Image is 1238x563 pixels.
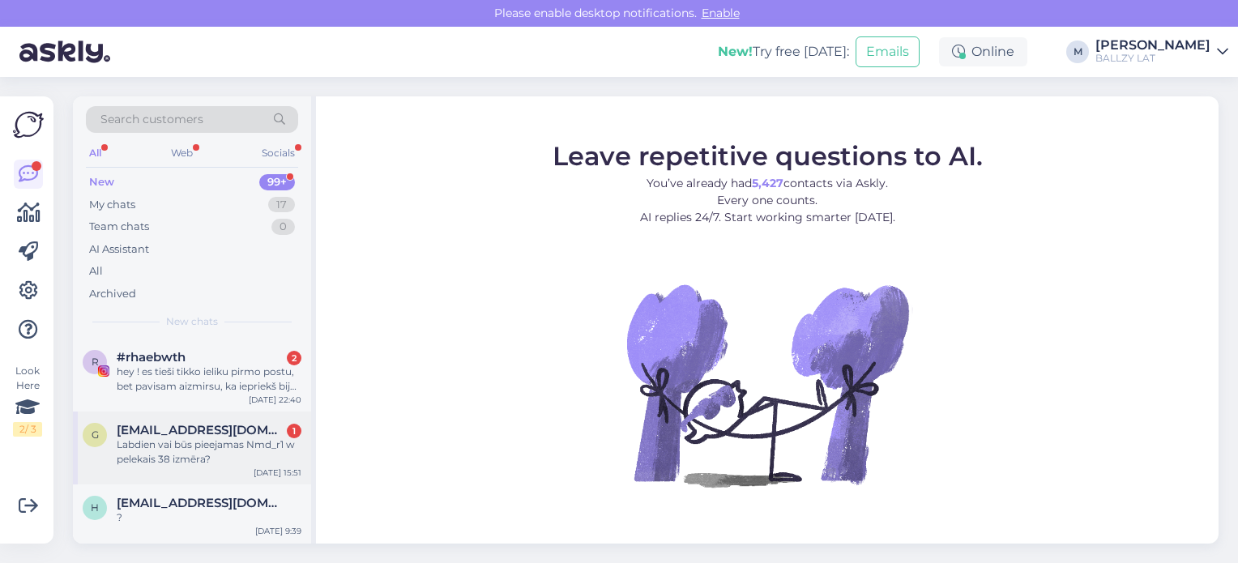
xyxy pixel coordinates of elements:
span: greta.liva2003@gmail.com [117,423,285,437]
div: [PERSON_NAME] [1095,39,1210,52]
div: 0 [271,219,295,235]
span: hell_pastor@inbox.lv [117,496,285,510]
div: [DATE] 15:51 [254,467,301,479]
span: Leave repetitive questions to AI. [553,140,983,172]
span: #rhaebwth [117,350,186,365]
img: No Chat active [621,239,913,531]
b: 5,427 [752,176,783,190]
div: BALLZY LAT [1095,52,1210,65]
span: g [92,429,99,441]
span: r [92,356,99,368]
div: All [86,143,105,164]
b: New! [718,44,753,59]
span: Enable [697,6,745,20]
div: ? [117,510,301,525]
div: New [89,174,114,190]
div: 2 [287,351,301,365]
div: Labdien vai būs pieejamas Nmd_r1 w pelekais 38 izmēra? [117,437,301,467]
span: New chats [166,314,218,329]
div: 1 [287,424,301,438]
div: Socials [258,143,298,164]
button: Emails [856,36,920,67]
div: Web [168,143,196,164]
div: [DATE] 22:40 [249,394,301,406]
div: All [89,263,103,279]
div: Look Here [13,364,42,437]
div: 17 [268,197,295,213]
p: You’ve already had contacts via Askly. Every one counts. AI replies 24/7. Start working smarter [... [553,175,983,226]
div: 99+ [259,174,295,190]
div: [DATE] 9:39 [255,525,301,537]
div: Try free [DATE]: [718,42,849,62]
div: M [1066,41,1089,63]
div: Team chats [89,219,149,235]
div: Online [939,37,1027,66]
div: 2 / 3 [13,422,42,437]
img: Askly Logo [13,109,44,140]
div: AI Assistant [89,241,149,258]
a: [PERSON_NAME]BALLZY LAT [1095,39,1228,65]
span: Search customers [100,111,203,128]
div: hey ! es tieši tikko ieliku pirmo postu, bet pavisam aizmirsu, ka iepriekš bija jāapstiprina teks... [117,365,301,394]
div: My chats [89,197,135,213]
span: h [91,501,99,514]
div: Archived [89,286,136,302]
